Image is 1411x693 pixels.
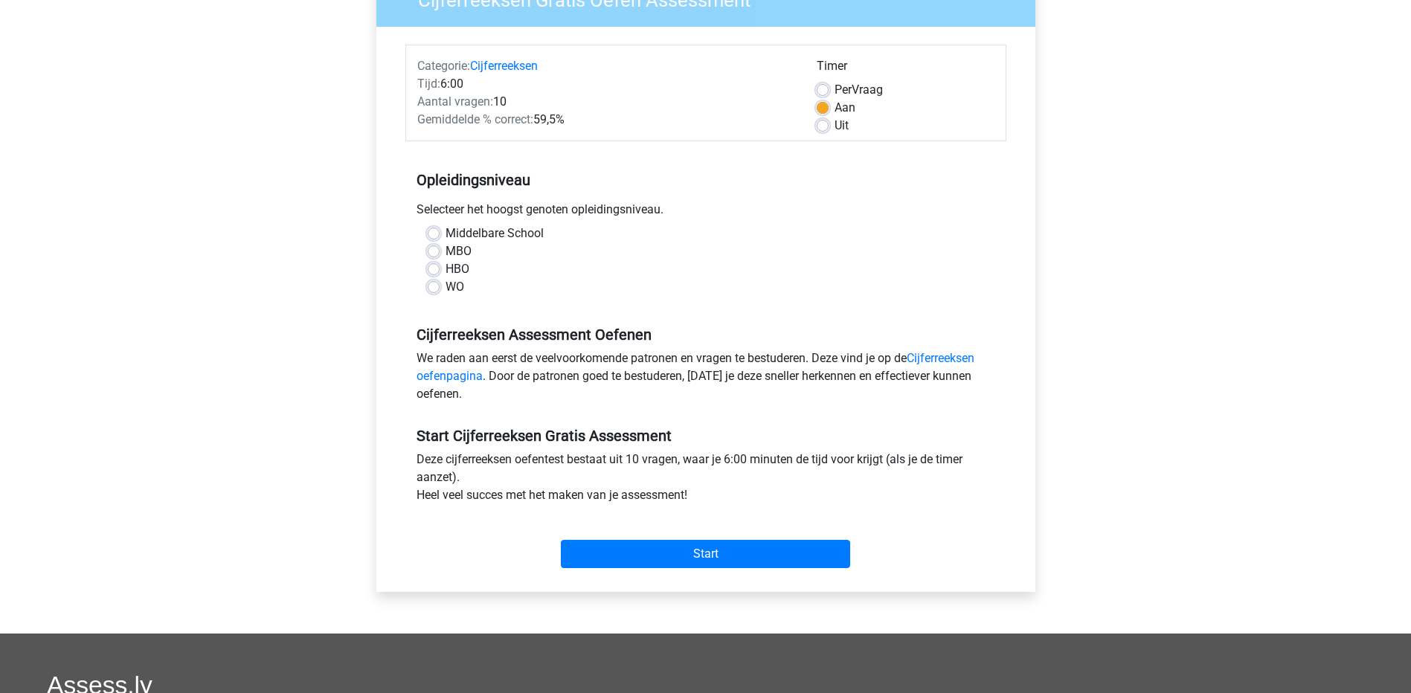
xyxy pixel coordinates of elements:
div: 59,5% [406,111,806,129]
div: We raden aan eerst de veelvoorkomende patronen en vragen te bestuderen. Deze vind je op de . Door... [405,349,1006,409]
div: Deze cijferreeksen oefentest bestaat uit 10 vragen, waar je 6:00 minuten de tijd voor krijgt (als... [405,451,1006,510]
span: Categorie: [417,59,470,73]
label: Middelbare School [446,225,544,242]
label: Aan [835,99,855,117]
label: Uit [835,117,849,135]
h5: Cijferreeksen Assessment Oefenen [417,326,995,344]
label: WO [446,278,464,296]
div: 6:00 [406,75,806,93]
input: Start [561,540,850,568]
h5: Start Cijferreeksen Gratis Assessment [417,427,995,445]
div: Timer [817,57,994,81]
label: MBO [446,242,472,260]
h5: Opleidingsniveau [417,165,995,195]
a: Cijferreeksen [470,59,538,73]
span: Gemiddelde % correct: [417,112,533,126]
label: HBO [446,260,469,278]
div: Selecteer het hoogst genoten opleidingsniveau. [405,201,1006,225]
span: Tijd: [417,77,440,91]
span: Per [835,83,852,97]
span: Aantal vragen: [417,94,493,109]
label: Vraag [835,81,883,99]
div: 10 [406,93,806,111]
